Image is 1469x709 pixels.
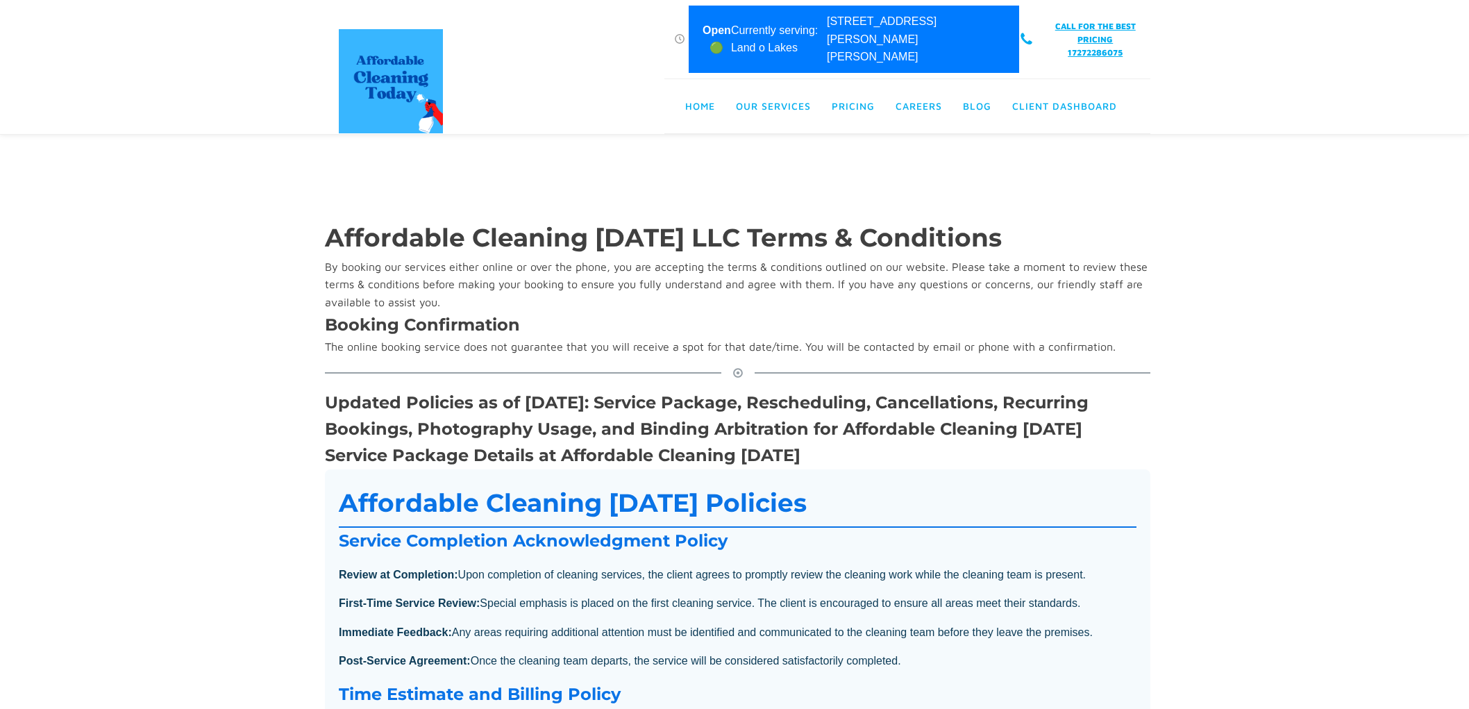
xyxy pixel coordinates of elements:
[1050,19,1140,60] a: CALL FOR THE BEST PRICING17272286075
[339,566,1136,584] p: Upon completion of cleaning services, the client agrees to promptly review the cleaning work whil...
[325,312,520,338] h3: Booking Confirmation
[325,258,1150,312] div: By booking our services either online or over the phone, you are accepting the terms & conditions...
[952,85,1002,128] a: Blog
[827,12,1006,66] div: [STREET_ADDRESS][PERSON_NAME][PERSON_NAME]
[821,85,885,128] a: Pricing
[339,652,1136,670] p: Once the cleaning team departs, the service will be considered satisfactorily completed.
[339,681,1136,708] h3: Time Estimate and Billing Policy
[339,528,1136,554] h3: Service Completion Acknowledgment Policy
[339,624,1136,642] p: Any areas requiring additional attention must be identified and communicated to the cleaning team...
[703,22,731,57] span: Open 🟢
[339,626,452,638] strong: Immediate Feedback:
[339,655,471,667] strong: Post-Service Agreement:
[1002,85,1127,128] a: Client Dashboard
[325,442,800,469] h3: Service Package Details at Affordable Cleaning [DATE]
[885,85,952,128] a: Careers
[339,594,1136,612] p: Special emphasis is placed on the first cleaning service. The client is encouraged to ensure all ...
[675,34,685,44] img: Clock Affordable Cleaning Today
[325,390,1150,443] h3: Updated Policies as of [DATE]: Service Package, Rescheduling, Cancellations, Recurring Bookings, ...
[325,218,1002,258] h1: Affordable Cleaning [DATE] LLC Terms & Conditions
[339,569,458,581] strong: Review at Completion:
[731,22,827,57] div: Currently serving: Land o Lakes
[339,483,1136,528] h2: Affordable Cleaning [DATE] Policies
[725,85,821,128] a: Our Services
[339,29,443,133] img: affordable cleaning today Logo
[339,597,480,609] strong: First-Time Service Review:
[675,85,725,128] a: Home
[325,338,1116,356] div: The online booking service does not guarantee that you will receive a spot for that date/time. Yo...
